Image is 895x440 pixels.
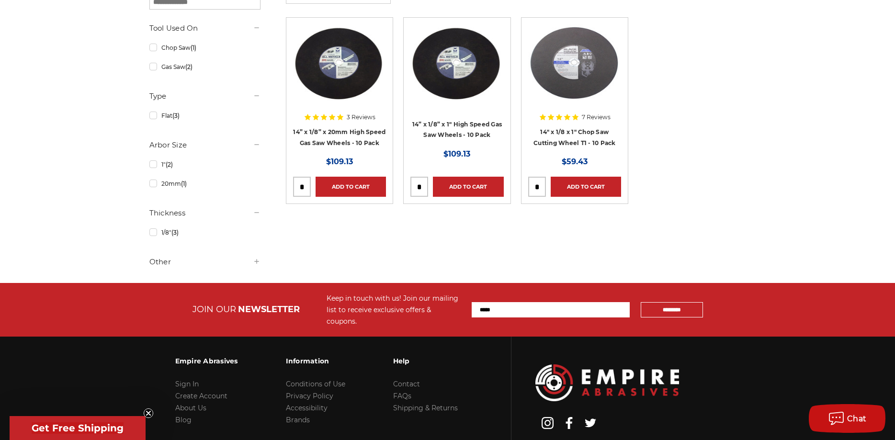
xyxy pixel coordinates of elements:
[149,207,261,219] h5: Thickness
[847,414,867,423] span: Chat
[191,44,196,51] span: (1)
[410,24,503,147] a: 14” x 1/8” x 1" Gas-Powered Portable Cut-Off Wheel
[175,380,199,388] a: Sign In
[393,404,458,412] a: Shipping & Returns
[286,380,345,388] a: Conditions of Use
[293,24,386,147] a: 14” Gas-Powered Saw Cut-Off Wheel
[149,139,261,151] h5: Arbor Size
[185,63,193,70] span: (2)
[181,180,187,187] span: (1)
[149,23,261,34] h5: Tool Used On
[149,39,261,56] a: Chop Saw
[410,24,503,101] img: 14” x 1/8” x 1" Gas-Powered Portable Cut-Off Wheel
[149,58,261,75] a: Gas Saw
[535,364,679,401] img: Empire Abrasives Logo Image
[149,224,261,241] a: 1/8"
[293,24,386,101] img: 14” Gas-Powered Saw Cut-Off Wheel
[316,177,386,197] a: Add to Cart
[528,24,621,101] img: 14 Inch Chop Saw Wheel
[149,256,261,268] h5: Other
[149,175,261,192] a: 20mm
[166,161,173,168] span: (2)
[809,404,885,433] button: Chat
[286,392,333,400] a: Privacy Policy
[286,351,345,371] h3: Information
[149,156,261,173] a: 1"
[393,392,411,400] a: FAQs
[171,229,179,236] span: (3)
[562,157,588,166] span: $59.43
[175,351,238,371] h3: Empire Abrasives
[528,24,621,147] a: 14 Inch Chop Saw Wheel
[327,293,462,327] div: Keep in touch with us! Join our mailing list to receive exclusive offers & coupons.
[326,157,353,166] span: $109.13
[175,392,227,400] a: Create Account
[433,177,503,197] a: Add to Cart
[175,404,206,412] a: About Us
[286,416,310,424] a: Brands
[175,416,192,424] a: Blog
[172,112,180,119] span: (3)
[286,404,328,412] a: Accessibility
[144,408,153,418] button: Close teaser
[10,416,146,440] div: Get Free ShippingClose teaser
[193,304,236,315] span: JOIN OUR
[32,422,124,434] span: Get Free Shipping
[443,149,470,158] span: $109.13
[238,304,300,315] span: NEWSLETTER
[149,90,261,102] h5: Type
[393,351,458,371] h3: Help
[393,380,420,388] a: Contact
[551,177,621,197] a: Add to Cart
[149,107,261,124] a: Flat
